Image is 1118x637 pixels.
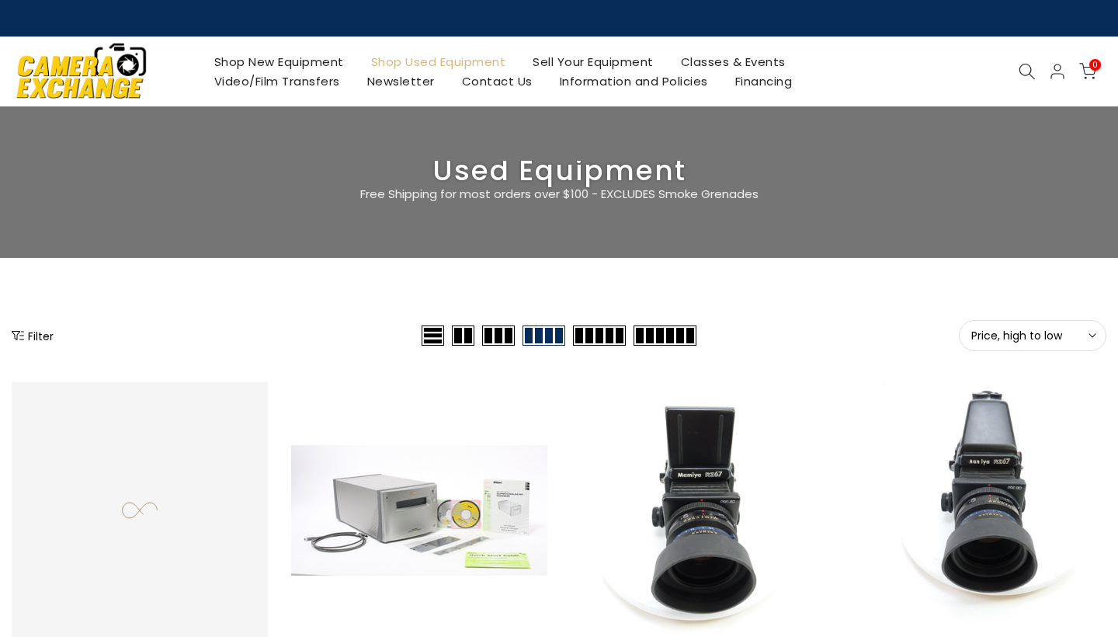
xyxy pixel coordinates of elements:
button: Price, high to low [959,320,1106,351]
a: Newsletter [353,71,448,91]
h3: Used Equipment [12,161,1106,181]
a: Information and Policies [546,71,721,91]
a: 0 [1079,63,1096,80]
span: Price, high to low [971,329,1094,343]
a: Financing [721,71,806,91]
a: Contact Us [448,71,546,91]
span: 0 [1089,59,1101,71]
a: Sell Your Equipment [519,52,668,71]
a: Shop New Equipment [200,52,357,71]
a: Shop Used Equipment [357,52,519,71]
a: Video/Film Transfers [200,71,353,91]
a: Classes & Events [667,52,799,71]
button: Show filters [12,328,54,343]
p: Free Shipping for most orders over $100 - EXCLUDES Smoke Grenades [268,185,850,204]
